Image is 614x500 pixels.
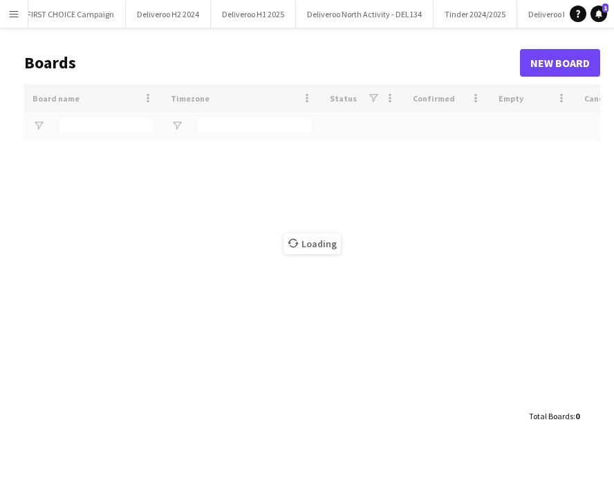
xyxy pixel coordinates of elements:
button: Deliveroo H1 2025 [211,1,296,28]
span: 0 [575,411,579,421]
button: FIRST CHOICE Campaign [16,1,126,28]
span: Loading [283,233,341,254]
button: Deliveroo H2 2025 [517,1,602,28]
button: Deliveroo North Activity - DEL134 [296,1,434,28]
span: Total Boards [529,411,573,421]
button: Deliveroo H2 2024 [126,1,211,28]
button: Tinder 2024/2025 [434,1,517,28]
span: 1 [602,3,608,12]
h1: Boards [24,52,520,73]
div: : [529,403,579,430]
a: New Board [520,49,600,77]
a: 1 [590,6,607,22]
